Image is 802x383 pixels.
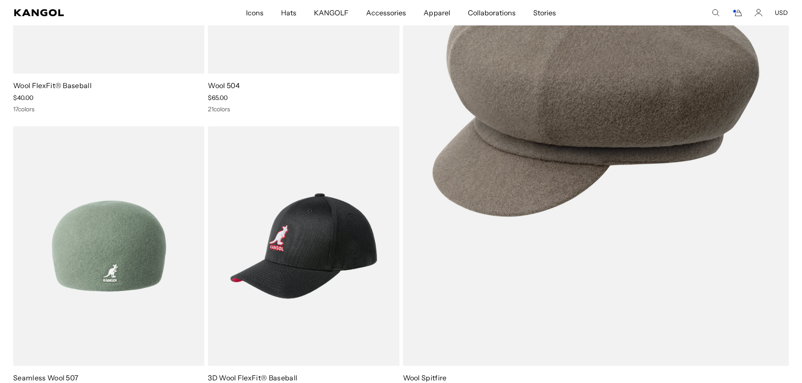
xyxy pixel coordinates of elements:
span: $40.00 [13,94,33,102]
a: Kangol [14,9,163,16]
div: 17 colors [13,105,204,113]
button: USD [775,9,788,17]
button: Cart [732,9,742,17]
a: Wool 504 [208,81,240,90]
a: 3D Wool FlexFit® Baseball [208,373,297,382]
summary: Search here [712,9,720,17]
div: 21 colors [208,105,399,113]
a: Wool Spitfire [403,373,447,382]
a: Seamless Wool 507 [13,373,78,382]
a: Account [755,9,763,17]
img: 3D Wool FlexFit® Baseball [208,126,399,366]
a: Wool FlexFit® Baseball [13,81,92,90]
img: Seamless Wool 507 [13,126,204,366]
span: $65.00 [208,94,228,102]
